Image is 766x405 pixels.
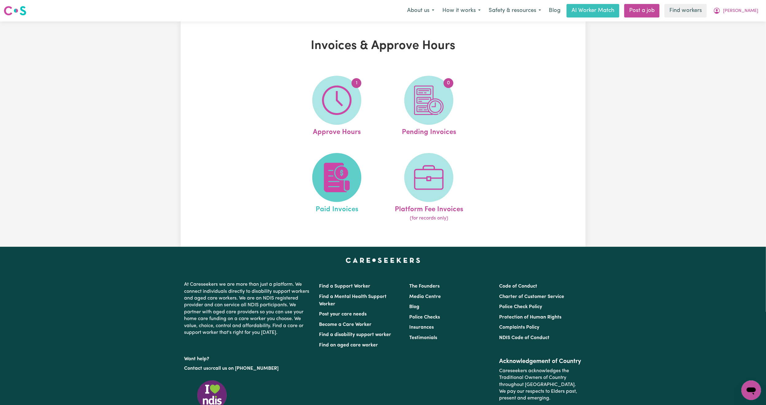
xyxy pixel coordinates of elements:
[184,279,312,338] p: At Careseekers we are more than just a platform. We connect individuals directly to disability su...
[319,322,372,327] a: Become a Care Worker
[184,363,312,374] p: or
[499,325,539,330] a: Complaints Policy
[409,335,437,340] a: Testimonials
[403,4,438,17] button: About us
[402,125,456,138] span: Pending Invoices
[499,315,561,320] a: Protection of Human Rights
[313,125,361,138] span: Approve Hours
[319,284,371,289] a: Find a Support Worker
[438,4,485,17] button: How it works
[664,4,707,17] a: Find workers
[545,4,564,17] a: Blog
[499,365,582,404] p: Careseekers acknowledges the Traditional Owners of Country throughout [GEOGRAPHIC_DATA]. We pay o...
[319,343,378,348] a: Find an aged care worker
[4,4,26,18] a: Careseekers logo
[624,4,660,17] a: Post a job
[499,335,549,340] a: NDIS Code of Conduct
[709,4,762,17] button: My Account
[485,4,545,17] button: Safety & resources
[385,153,473,222] a: Platform Fee Invoices(for records only)
[252,39,514,53] h1: Invoices & Approve Hours
[499,304,542,309] a: Police Check Policy
[409,294,441,299] a: Media Centre
[409,284,440,289] a: The Founders
[319,294,387,307] a: Find a Mental Health Support Worker
[346,258,420,263] a: Careseekers home page
[567,4,619,17] a: AI Worker Match
[409,315,440,320] a: Police Checks
[316,202,358,215] span: Paid Invoices
[319,332,391,337] a: Find a disability support worker
[410,215,448,222] span: (for records only)
[213,366,279,371] a: call us on [PHONE_NUMBER]
[409,304,419,309] a: Blog
[723,8,758,14] span: [PERSON_NAME]
[499,284,537,289] a: Code of Conduct
[184,366,209,371] a: Contact us
[444,78,453,88] span: 0
[184,353,312,362] p: Want help?
[293,153,381,222] a: Paid Invoices
[741,380,761,400] iframe: Button to launch messaging window, conversation in progress
[352,78,361,88] span: 1
[499,358,582,365] h2: Acknowledgement of Country
[319,312,367,317] a: Post your care needs
[385,76,473,138] a: Pending Invoices
[499,294,564,299] a: Charter of Customer Service
[4,5,26,16] img: Careseekers logo
[395,202,463,215] span: Platform Fee Invoices
[409,325,434,330] a: Insurances
[293,76,381,138] a: Approve Hours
